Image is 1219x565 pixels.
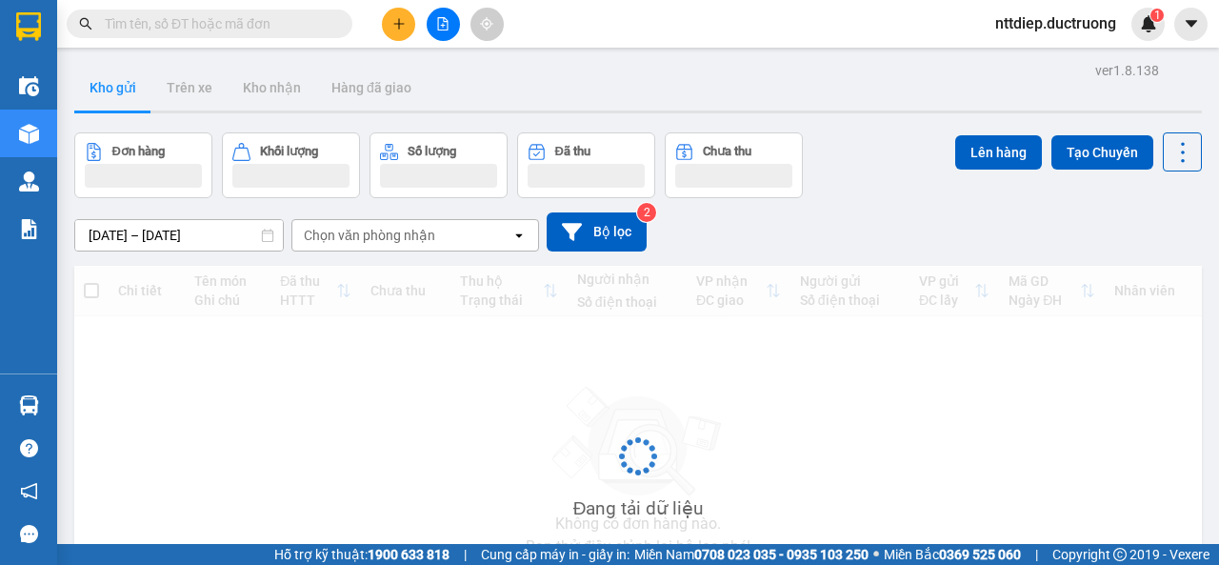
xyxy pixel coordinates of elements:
img: warehouse-icon [19,395,39,415]
img: warehouse-icon [19,76,39,96]
button: Trên xe [151,65,228,111]
input: Select a date range. [75,220,283,251]
span: 1 [1153,9,1160,22]
input: Tìm tên, số ĐT hoặc mã đơn [105,13,330,34]
button: file-add [427,8,460,41]
img: warehouse-icon [19,172,39,192]
div: Đã thu [555,145,590,158]
span: caret-down [1183,15,1200,32]
img: solution-icon [19,219,39,239]
button: Hàng đã giao [316,65,427,111]
img: icon-new-feature [1140,15,1157,32]
div: Đơn hàng [112,145,165,158]
button: Đã thu [517,132,655,198]
div: Chưa thu [703,145,751,158]
button: aim [470,8,504,41]
button: Bộ lọc [547,212,647,252]
div: Chọn văn phòng nhận [304,226,435,245]
button: Lên hàng [955,135,1042,170]
strong: 1900 633 818 [368,547,450,562]
span: | [1035,544,1038,565]
button: Chưa thu [665,132,803,198]
span: Miền Nam [634,544,869,565]
sup: 2 [637,203,656,222]
span: plus [392,17,406,30]
div: Khối lượng [260,145,318,158]
button: caret-down [1174,8,1208,41]
span: copyright [1113,548,1127,561]
span: nttdiep.ductruong [980,11,1131,35]
span: file-add [436,17,450,30]
button: Khối lượng [222,132,360,198]
sup: 1 [1150,9,1164,22]
strong: 0708 023 035 - 0935 103 250 [694,547,869,562]
img: warehouse-icon [19,124,39,144]
span: Miền Bắc [884,544,1021,565]
span: Hỗ trợ kỹ thuật: [274,544,450,565]
div: Đang tải dữ liệu [573,494,704,523]
svg: open [511,228,527,243]
button: Kho gửi [74,65,151,111]
span: search [79,17,92,30]
button: Số lượng [370,132,508,198]
button: Tạo Chuyến [1051,135,1153,170]
span: question-circle [20,439,38,457]
span: | [464,544,467,565]
span: aim [480,17,493,30]
button: Kho nhận [228,65,316,111]
button: plus [382,8,415,41]
span: Cung cấp máy in - giấy in: [481,544,629,565]
span: ⚪️ [873,551,879,558]
button: Đơn hàng [74,132,212,198]
div: Số lượng [408,145,456,158]
img: logo-vxr [16,12,41,41]
strong: 0369 525 060 [939,547,1021,562]
div: ver 1.8.138 [1095,60,1159,81]
span: message [20,525,38,543]
span: notification [20,482,38,500]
